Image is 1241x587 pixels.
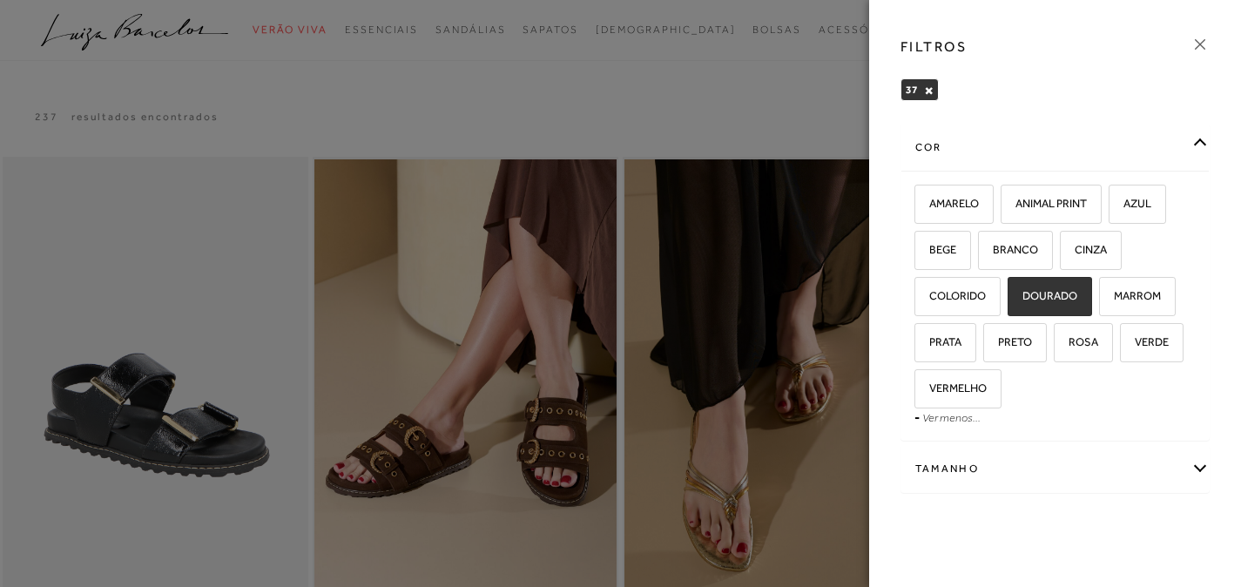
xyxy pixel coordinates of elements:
input: BRANCO [975,244,993,261]
span: VERMELHO [916,381,987,395]
span: ANIMAL PRINT [1002,197,1087,210]
input: COLORIDO [912,290,929,307]
span: BEGE [916,243,956,256]
input: AZUL [1106,198,1123,215]
span: PRETO [985,335,1032,348]
span: AZUL [1110,197,1151,210]
span: CINZA [1062,243,1107,256]
span: 37 [906,84,918,96]
span: VERDE [1122,335,1169,348]
input: ROSA [1051,336,1069,354]
input: AMARELO [912,198,929,215]
input: ANIMAL PRINT [998,198,1015,215]
input: PRETO [981,336,998,354]
span: - [914,410,920,424]
span: ROSA [1056,335,1098,348]
input: DOURADO [1005,290,1022,307]
input: BEGE [912,244,929,261]
input: VERDE [1117,336,1135,354]
span: DOURADO [1009,289,1077,302]
button: 37 Close [924,84,934,97]
span: COLORIDO [916,289,986,302]
div: cor [901,125,1210,171]
span: BRANCO [980,243,1038,256]
span: MARROM [1101,289,1161,302]
h3: FILTROS [900,37,968,57]
span: AMARELO [916,197,979,210]
input: PRATA [912,336,929,354]
input: MARROM [1096,290,1114,307]
a: Ver menos... [922,411,981,424]
input: VERMELHO [912,382,929,400]
input: CINZA [1057,244,1075,261]
div: Tamanho [901,446,1210,492]
span: PRATA [916,335,961,348]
